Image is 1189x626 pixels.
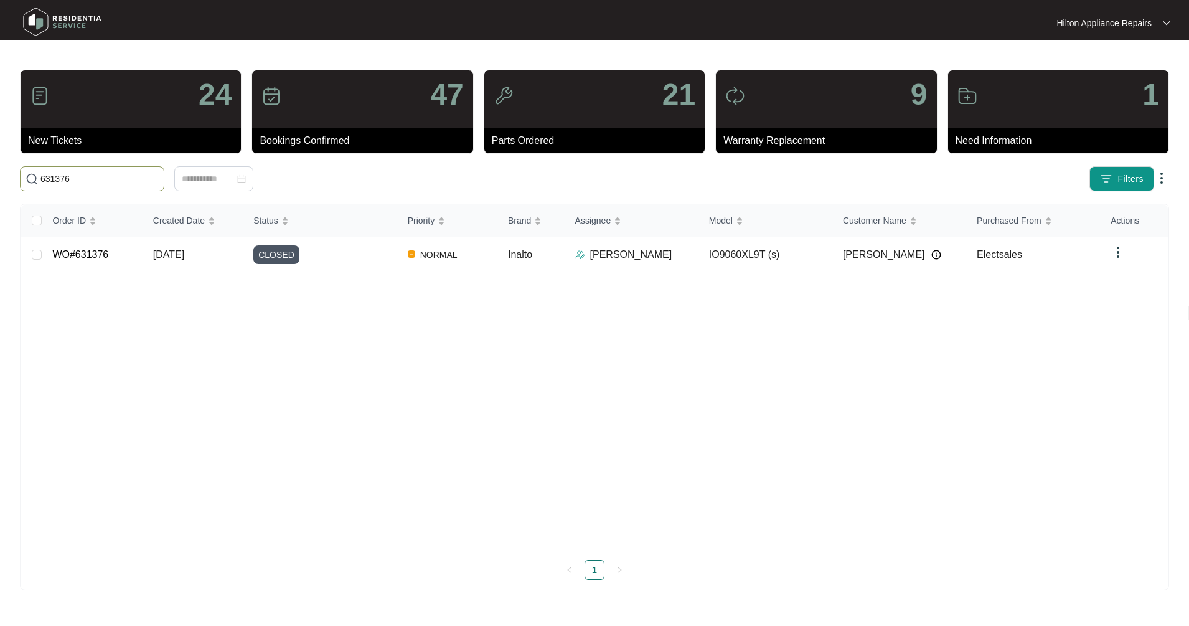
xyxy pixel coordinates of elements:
[1154,171,1169,186] img: dropdown arrow
[977,249,1022,260] span: Electsales
[833,204,967,237] th: Customer Name
[28,133,241,148] p: New Tickets
[492,133,705,148] p: Parts Ordered
[560,560,580,580] li: Previous Page
[956,133,1168,148] p: Need Information
[609,560,629,580] button: right
[699,204,833,237] th: Model
[494,86,514,106] img: icon
[609,560,629,580] li: Next Page
[977,214,1041,227] span: Purchased From
[931,250,941,260] img: Info icon
[843,247,925,262] span: [PERSON_NAME]
[261,86,281,106] img: icon
[957,86,977,106] img: icon
[1100,173,1112,185] img: filter icon
[575,250,585,260] img: Assigner Icon
[1117,173,1144,186] span: Filters
[1089,166,1154,191] button: filter iconFilters
[911,80,928,110] p: 9
[1101,204,1168,237] th: Actions
[575,214,611,227] span: Assignee
[560,560,580,580] button: left
[508,214,531,227] span: Brand
[253,245,299,264] span: CLOSED
[40,172,159,186] input: Search by Order Id, Assignee Name, Customer Name, Brand and Model
[723,133,936,148] p: Warranty Replacement
[508,249,532,260] span: Inalto
[153,249,184,260] span: [DATE]
[408,214,435,227] span: Priority
[143,204,243,237] th: Created Date
[699,237,833,272] td: IO9060XL9T (s)
[30,86,50,106] img: icon
[565,204,699,237] th: Assignee
[498,204,565,237] th: Brand
[52,214,86,227] span: Order ID
[566,566,573,574] span: left
[153,214,205,227] span: Created Date
[585,561,604,579] a: 1
[1056,17,1152,29] p: Hilton Appliance Repairs
[199,80,232,110] p: 24
[415,247,463,262] span: NORMAL
[1163,20,1170,26] img: dropdown arrow
[260,133,472,148] p: Bookings Confirmed
[662,80,695,110] p: 21
[709,214,733,227] span: Model
[967,204,1101,237] th: Purchased From
[843,214,906,227] span: Customer Name
[253,214,278,227] span: Status
[52,249,108,260] a: WO#631376
[19,3,106,40] img: residentia service logo
[725,86,745,106] img: icon
[398,204,498,237] th: Priority
[430,80,463,110] p: 47
[26,173,38,185] img: search-icon
[1142,80,1159,110] p: 1
[1111,245,1126,260] img: dropdown arrow
[616,566,623,574] span: right
[590,247,672,262] p: [PERSON_NAME]
[243,204,397,237] th: Status
[408,250,415,258] img: Vercel Logo
[42,204,143,237] th: Order ID
[585,560,604,580] li: 1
